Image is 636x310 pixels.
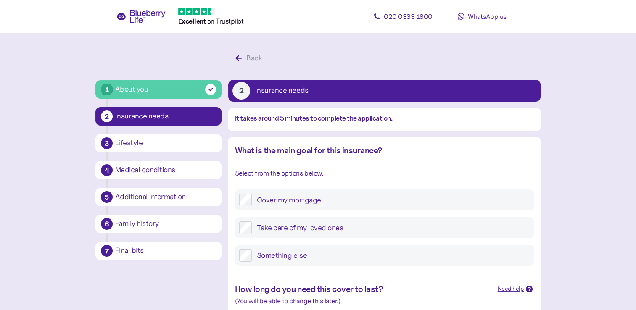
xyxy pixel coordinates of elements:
div: What is the main goal for this insurance? [235,144,534,157]
span: 020 0333 1800 [384,12,433,21]
div: Insurance needs [115,113,216,120]
div: It takes around 5 minutes to complete the application. [235,113,534,124]
button: 5Additional information [95,188,222,206]
label: Cover my mortgage [252,194,530,206]
button: 2Insurance needs [228,80,541,102]
button: 6Family history [95,215,222,233]
a: WhatsApp us [444,8,520,25]
div: 4 [101,164,113,176]
span: Excellent ️ [178,17,207,25]
span: WhatsApp us [468,12,507,21]
div: Back [246,53,262,64]
button: 3Lifestyle [95,134,222,152]
div: How long do you need this cover to last? [235,283,491,296]
div: 1 [101,84,113,95]
div: 6 [101,218,113,230]
label: Take care of my loved ones [252,221,530,234]
div: Additional information [115,193,216,201]
div: (You will be able to change this later.) [235,296,534,306]
div: Need help [498,284,524,294]
div: About you [115,84,148,95]
button: 4Medical conditions [95,161,222,179]
div: 3 [101,137,113,149]
label: Something else [252,249,530,262]
div: Insurance needs [255,87,309,95]
div: 2 [101,110,113,122]
button: 7Final bits [95,242,222,260]
div: Medical conditions [115,166,216,174]
div: 7 [101,245,113,257]
div: Lifestyle [115,139,216,147]
div: 5 [101,191,113,203]
button: 2Insurance needs [95,107,222,126]
div: Select from the options below. [235,168,534,179]
div: Family history [115,220,216,228]
button: Back [228,50,272,67]
a: 020 0333 1800 [365,8,441,25]
div: 2 [232,82,250,100]
button: 1About you [95,80,222,99]
span: on Trustpilot [207,17,244,25]
div: Final bits [115,247,216,255]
